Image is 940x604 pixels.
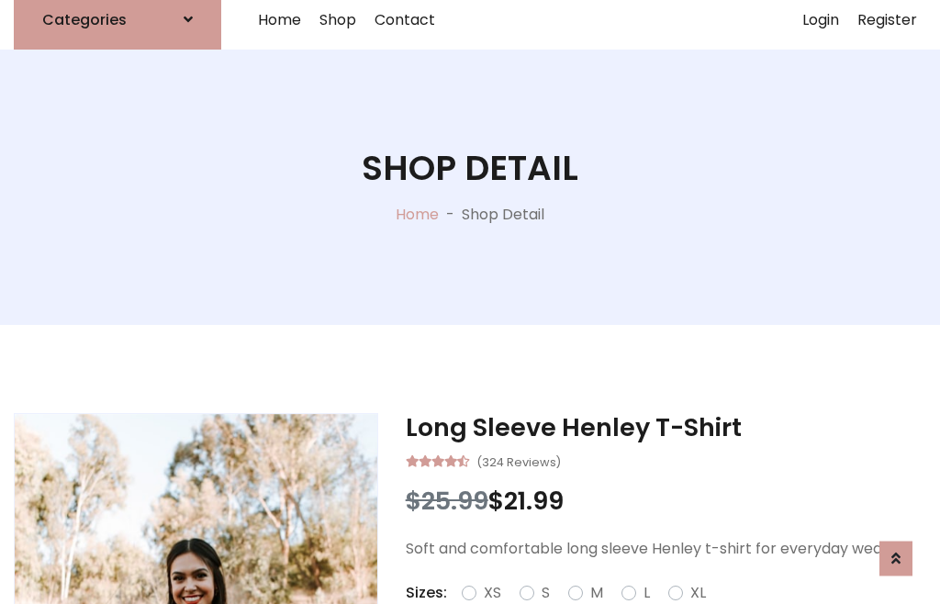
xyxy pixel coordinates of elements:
[439,204,462,226] p: -
[590,582,603,604] label: M
[690,582,706,604] label: XL
[406,413,926,442] h3: Long Sleeve Henley T-Shirt
[42,11,127,28] h6: Categories
[643,582,650,604] label: L
[406,582,447,604] p: Sizes:
[362,148,578,189] h1: Shop Detail
[484,582,501,604] label: XS
[476,450,561,472] small: (324 Reviews)
[542,582,550,604] label: S
[462,204,544,226] p: Shop Detail
[504,484,564,518] span: 21.99
[396,204,439,225] a: Home
[406,484,488,518] span: $25.99
[406,487,926,516] h3: $
[406,538,926,560] p: Soft and comfortable long sleeve Henley t-shirt for everyday wear.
